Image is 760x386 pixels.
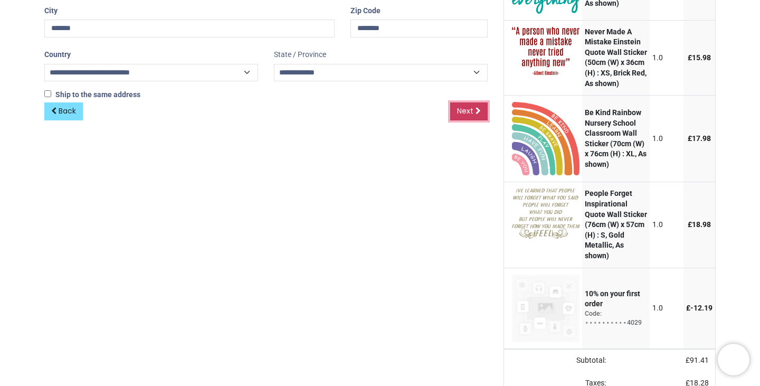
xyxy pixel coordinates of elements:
[652,220,681,230] div: 1.0
[688,220,711,229] span: £
[504,349,612,372] td: Subtotal:
[652,303,681,314] div: 1.0
[512,189,579,239] img: wMyaNZ+X1vJHAAAAABJRU5ErkJggg==
[692,134,711,143] span: 17.98
[44,102,83,120] a: Back
[274,46,326,64] label: State / Province
[44,46,71,64] label: Country
[44,90,51,97] input: Ship to the same address
[457,106,473,116] span: Next
[512,102,579,175] img: 8DxOo2Xx37HdwAAAAASUVORK5CYII=
[512,27,579,76] img: B530jgieFStsAAAAAElFTkSuQmCC
[585,108,647,168] strong: Be Kind Rainbow Nursery School Classroom Wall Sticker (70cm (W) x 76cm (H) : XL, As shown)
[686,304,712,312] span: £
[652,53,681,63] div: 1.0
[585,289,640,308] strong: 10% on your first order
[350,2,381,20] label: Zip Code
[718,344,749,375] iframe: Brevo live chat
[585,310,642,326] span: Code: ⋆⋆⋆⋆⋆⋆⋆⋆⋆⋆4029
[688,134,711,143] span: £
[688,53,711,62] span: £
[652,134,681,144] div: 1.0
[44,2,58,20] label: City
[690,356,709,364] span: 91.41
[59,106,76,116] span: Back
[692,220,711,229] span: 18.98
[512,275,579,342] img: 10% on your first order
[692,53,711,62] span: 15.98
[450,102,488,120] a: Next
[686,356,709,364] span: £
[44,90,140,100] label: Ship to the same address
[585,27,647,88] strong: Never Made A Mistake Einstein Quote Wall Sticker (50cm (W) x 36cm (H) : XS, Brick Red, As shown)
[690,304,712,312] span: -﻿12.19
[585,189,647,260] strong: People Forget Inspirational Quote Wall Sticker (76cm (W) x 57cm (H) : S, Gold Metallic, As shown)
